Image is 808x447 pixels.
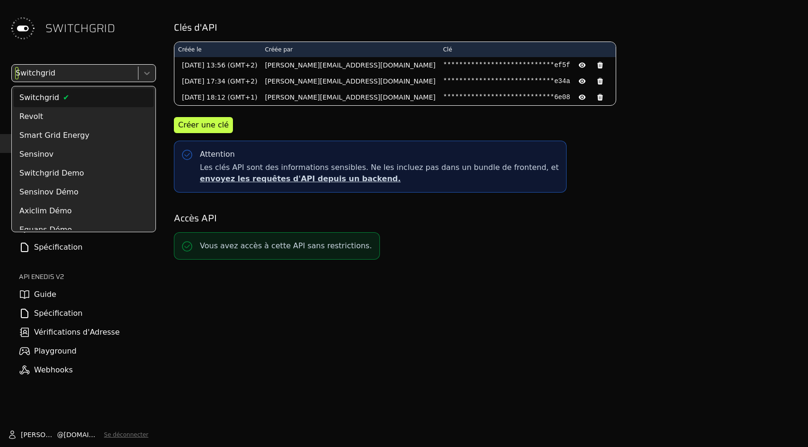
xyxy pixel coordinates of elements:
th: Clé [439,42,616,57]
td: [DATE] 13:56 (GMT+2) [174,57,261,73]
td: [PERSON_NAME][EMAIL_ADDRESS][DOMAIN_NAME] [261,73,439,89]
div: Revolt [14,107,154,126]
img: Switchgrid Logo [8,13,38,43]
td: [PERSON_NAME][EMAIL_ADDRESS][DOMAIN_NAME] [261,57,439,73]
div: Switchgrid Demo [14,164,154,183]
button: Créer une clé [174,117,233,133]
h2: API ENEDIS v2 [19,272,156,281]
span: [DOMAIN_NAME] [64,430,100,439]
div: Créer une clé [178,119,229,131]
span: [PERSON_NAME] [21,430,57,439]
th: Créée par [261,42,439,57]
div: Equans Démo [14,220,154,239]
span: Les clés API sont des informations sensibles. Ne les incluez pas dans un bundle de frontend, et [200,162,559,185]
th: Créée le [174,42,261,57]
div: Smart Grid Energy [14,126,154,145]
span: SWITCHGRID [45,21,115,36]
div: Switchgrid [14,88,154,107]
td: [PERSON_NAME][EMAIL_ADDRESS][DOMAIN_NAME] [261,89,439,105]
p: envoyez les requêtes d'API depuis un backend. [200,173,559,185]
button: Se déconnecter [104,431,148,439]
div: Axiclim Démo [14,202,154,220]
td: [DATE] 17:34 (GMT+2) [174,73,261,89]
p: Vous avez accès à cette API sans restrictions. [200,240,372,252]
td: [DATE] 18:12 (GMT+1) [174,89,261,105]
h2: Clés d'API [174,21,795,34]
h2: Accès API [174,211,795,225]
div: Sensinov Démo [14,183,154,202]
div: Attention [200,149,235,160]
div: Sensinov [14,145,154,164]
span: @ [57,430,64,439]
